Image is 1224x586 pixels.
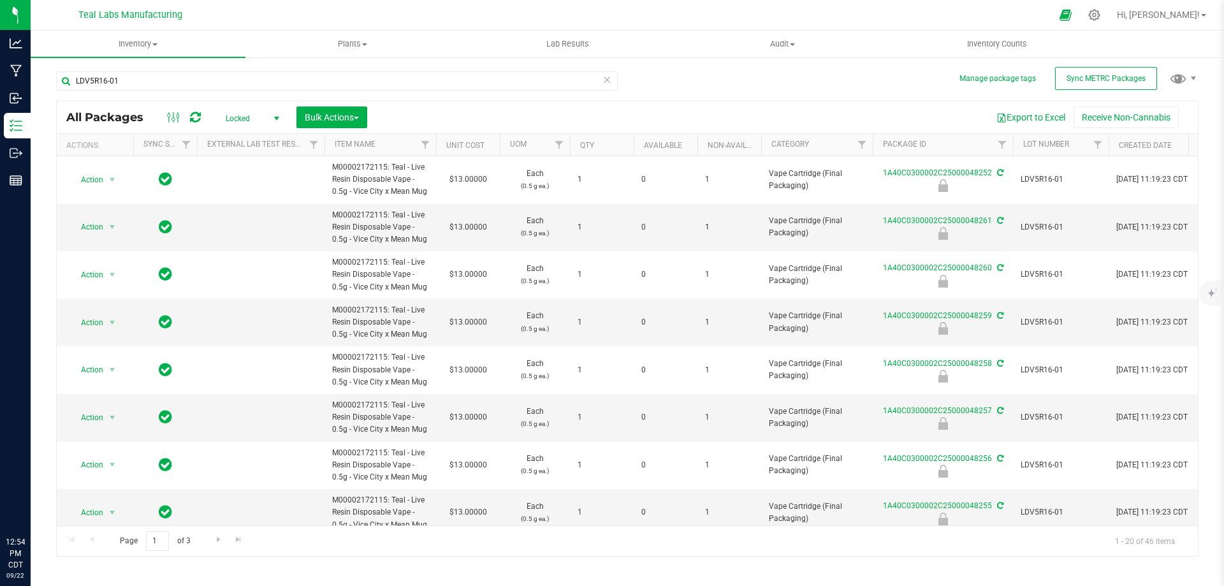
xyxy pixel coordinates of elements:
[105,171,120,189] span: select
[507,418,562,430] p: (0.5 g ea.)
[332,494,428,531] span: M00002172115: Teal - Live Resin Disposable Vape - 0.5g - Vice City x Mean Mug
[883,263,992,272] a: 1A40C0300002C25000048260
[507,168,562,192] span: Each
[507,465,562,477] p: (0.5 g ea.)
[871,370,1015,383] div: Not Packaged
[436,442,500,490] td: $13.00000
[507,275,562,287] p: (0.5 g ea.)
[436,204,500,252] td: $13.00000
[105,314,120,332] span: select
[507,370,562,382] p: (0.5 g ea.)
[641,459,690,471] span: 0
[31,31,245,57] a: Inventory
[146,531,169,551] input: 1
[708,141,764,150] a: Non-Available
[883,501,992,510] a: 1A40C0300002C25000048255
[676,38,889,50] span: Audit
[507,358,562,382] span: Each
[1067,74,1146,83] span: Sync METRC Packages
[883,359,992,368] a: 1A40C0300002C25000048258
[1116,173,1188,186] span: [DATE] 11:19:23 CDT
[10,147,22,159] inline-svg: Outbound
[883,140,926,149] a: Package ID
[436,489,500,537] td: $13.00000
[578,268,626,281] span: 1
[578,364,626,376] span: 1
[507,227,562,239] p: (0.5 g ea.)
[852,134,873,156] a: Filter
[69,456,104,474] span: Action
[1021,173,1101,186] span: LDV5R16-01
[769,263,865,287] span: Vape Cartridge (Final Packaging)
[675,31,890,57] a: Audit
[769,358,865,382] span: Vape Cartridge (Final Packaging)
[1021,221,1101,233] span: LDV5R16-01
[871,417,1015,430] div: Not Packaged
[13,484,51,522] iframe: Resource center
[705,268,754,281] span: 1
[78,10,182,20] span: Teal Labs Manufacturing
[105,218,120,236] span: select
[578,459,626,471] span: 1
[578,173,626,186] span: 1
[578,221,626,233] span: 1
[1116,364,1188,376] span: [DATE] 11:19:23 CDT
[1021,364,1101,376] span: LDV5R16-01
[31,38,245,50] span: Inventory
[507,406,562,430] span: Each
[332,256,428,293] span: M00002172115: Teal - Live Resin Disposable Vape - 0.5g - Vice City x Mean Mug
[641,506,690,518] span: 0
[1021,459,1101,471] span: LDV5R16-01
[1116,459,1188,471] span: [DATE] 11:19:23 CDT
[644,141,682,150] a: Available
[1021,316,1101,328] span: LDV5R16-01
[1105,531,1185,550] span: 1 - 20 of 46 items
[995,216,1003,225] span: Sync from Compliance System
[335,140,375,149] a: Item Name
[705,316,754,328] span: 1
[69,218,104,236] span: Action
[507,501,562,525] span: Each
[1086,9,1102,21] div: Manage settings
[1116,411,1188,423] span: [DATE] 11:19:23 CDT
[871,513,1015,525] div: Not Packaged
[436,394,500,442] td: $13.00000
[995,454,1003,463] span: Sync from Compliance System
[995,359,1003,368] span: Sync from Compliance System
[641,173,690,186] span: 0
[641,268,690,281] span: 0
[1116,506,1188,518] span: [DATE] 11:19:23 CDT
[159,503,172,521] span: In Sync
[883,216,992,225] a: 1A40C0300002C25000048261
[705,506,754,518] span: 1
[245,31,460,57] a: Plants
[105,409,120,427] span: select
[1021,268,1101,281] span: LDV5R16-01
[1088,134,1109,156] a: Filter
[871,275,1015,288] div: Not Packaged
[109,531,201,551] span: Page of 3
[578,316,626,328] span: 1
[229,531,248,548] a: Go to the last page
[578,411,626,423] span: 1
[507,180,562,192] p: (0.5 g ea.)
[143,140,193,149] a: Sync Status
[769,453,865,477] span: Vape Cartridge (Final Packaging)
[436,346,500,394] td: $13.00000
[883,311,992,320] a: 1A40C0300002C25000048259
[105,266,120,284] span: select
[995,501,1003,510] span: Sync from Compliance System
[332,447,428,484] span: M00002172115: Teal - Live Resin Disposable Vape - 0.5g - Vice City x Mean Mug
[209,531,228,548] a: Go to the next page
[10,37,22,50] inline-svg: Analytics
[159,456,172,474] span: In Sync
[883,454,992,463] a: 1A40C0300002C25000048256
[769,501,865,525] span: Vape Cartridge (Final Packaging)
[10,119,22,132] inline-svg: Inventory
[769,406,865,430] span: Vape Cartridge (Final Packaging)
[436,299,500,347] td: $13.00000
[159,218,172,236] span: In Sync
[246,38,460,50] span: Plants
[159,361,172,379] span: In Sync
[159,170,172,188] span: In Sync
